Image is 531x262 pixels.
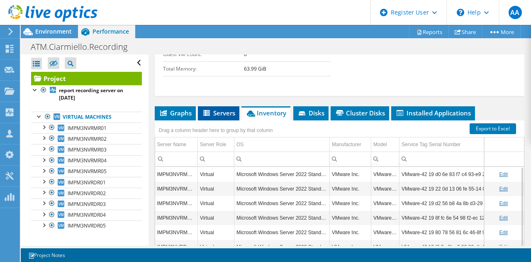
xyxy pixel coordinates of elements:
[198,240,234,254] td: Column Server Role, Value Virtual
[157,140,187,149] div: Server Name
[373,140,387,149] div: Model
[159,109,192,117] span: Graphs
[330,211,371,225] td: Column Manufacturer, Value VMware Inc.
[155,225,198,240] td: Column Server Name, Value IMPM3NVRMR05
[234,225,330,240] td: Column OS, Value Microsoft Windows Server 2022 Standard
[448,25,482,38] a: Share
[198,181,234,196] td: Column Server Role, Value Virtual
[234,211,330,225] td: Column OS, Value Microsoft Windows Server 2022 Standard
[93,27,129,35] span: Performance
[402,140,461,149] div: Service Tag Serial Number
[198,196,234,211] td: Column Server Role, Value Virtual
[31,72,142,85] a: Project
[31,220,142,231] a: IMPM3NVRDR05
[371,240,399,254] td: Column Model, Value VMware71
[200,242,232,252] div: Virtual
[371,211,399,225] td: Column Model, Value VMware71
[68,135,107,142] span: IMPM3NVRMR02
[371,181,399,196] td: Column Model, Value VMware71
[457,9,464,16] svg: \n
[198,152,234,166] td: Column Server Role, Filter cell
[163,61,244,76] td: Total Memory:
[234,196,330,211] td: Column OS, Value Microsoft Windows Server 2022 Standard
[31,133,142,144] a: IMPM3NVRMR02
[236,140,244,149] div: OS
[330,225,371,240] td: Column Manufacturer, Value VMware Inc.
[31,112,142,122] a: Virtual Machines
[68,190,106,197] span: IMPM3NVRDR02
[244,51,247,58] b: 0
[509,6,522,19] span: AA
[198,167,234,181] td: Column Server Role, Value Virtual
[234,137,330,152] td: OS Column
[330,137,371,152] td: Manufacturer Column
[200,228,232,238] div: Virtual
[335,109,385,117] span: Cluster Disks
[163,47,244,61] td: Guest VM Count:
[31,198,142,209] a: IMPM3NVRDR03
[234,167,330,181] td: Column OS, Value Microsoft Windows Server 2022 Standard
[371,152,399,166] td: Column Model, Filter cell
[499,201,508,206] a: Edit
[330,181,371,196] td: Column Manufacturer, Value VMware Inc.
[371,167,399,181] td: Column Model, Value VMware71
[31,144,142,155] a: IMPM3NVRMR03
[499,215,508,221] a: Edit
[155,167,198,181] td: Column Server Name, Value IMPM3NVRMR01
[59,87,123,101] b: report recording server on [DATE]
[330,240,371,254] td: Column Manufacturer, Value VMware Inc.
[246,109,286,117] span: Inventory
[31,155,142,166] a: IMPM3NVRMR04
[157,125,275,136] div: Drag a column header here to group by that column
[409,25,449,38] a: Reports
[155,211,198,225] td: Column Server Name, Value IMPM3NVRMR04
[371,225,399,240] td: Column Model, Value VMware71
[68,146,107,153] span: IMPM3NVRMR03
[234,152,330,166] td: Column OS, Filter cell
[31,122,142,133] a: IMPM3NVRMR01
[202,109,235,117] span: Servers
[198,137,234,152] td: Server Role Column
[35,27,72,35] span: Environment
[244,65,266,72] b: 63.99 GiB
[234,240,330,254] td: Column OS, Value Microsoft Windows Server 2022 Standard
[200,140,226,149] div: Server Role
[371,196,399,211] td: Column Model, Value VMware71
[482,25,521,38] a: More
[499,230,508,235] a: Edit
[68,125,107,132] span: IMPM3NVRMR01
[200,198,232,208] div: Virtual
[470,123,516,134] a: Export to Excel
[155,240,198,254] td: Column Server Name, Value IMPM3NVRDR01
[198,225,234,240] td: Column Server Role, Value Virtual
[27,42,140,51] h1: ATM.Ciarmiello.Recording
[200,169,232,179] div: Virtual
[31,85,142,103] a: report recording server on [DATE]
[31,166,142,177] a: IMPM3NVRMR05
[198,211,234,225] td: Column Server Role, Value Virtual
[155,181,198,196] td: Column Server Name, Value IMPM3NVRMR02
[200,213,232,223] div: Virtual
[31,188,142,198] a: IMPM3NVRDR02
[499,244,508,250] a: Edit
[155,137,198,152] td: Server Name Column
[371,137,399,152] td: Model Column
[68,211,106,218] span: IMPM3NVRDR04
[155,152,198,166] td: Column Server Name, Filter cell
[330,167,371,181] td: Column Manufacturer, Value VMware Inc.
[31,210,142,220] a: IMPM3NVRDR04
[499,186,508,192] a: Edit
[155,196,198,211] td: Column Server Name, Value IMPM3NVRMR03
[297,109,324,117] span: Disks
[68,168,107,175] span: IMPM3NVRMR05
[395,109,471,117] span: Installed Applications
[499,171,508,177] a: Edit
[31,177,142,188] a: IMPM3NVRDR01
[68,201,106,208] span: IMPM3NVRDR03
[68,157,107,164] span: IMPM3NVRMR04
[22,250,71,260] a: Project Notes
[330,196,371,211] td: Column Manufacturer, Value VMware Inc.
[68,222,106,229] span: IMPM3NVRDR05
[330,152,371,166] td: Column Manufacturer, Filter cell
[332,140,361,149] div: Manufacturer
